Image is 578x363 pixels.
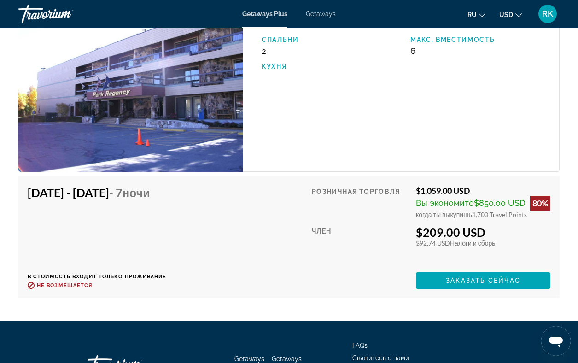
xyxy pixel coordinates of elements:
button: Change language [467,8,485,21]
span: Не возмещается [37,282,92,288]
p: В стоимость входит только проживание [28,274,167,280]
div: $209.00 USD [416,225,550,239]
span: Налоги и сборы [450,239,496,247]
span: USD [499,11,513,18]
div: Член [312,225,409,265]
p: Спальни [262,36,401,43]
span: RK [542,9,553,18]
a: FAQs [352,342,368,349]
button: User Menu [536,4,560,23]
span: Вы экономите [416,198,474,208]
p: Кухня [262,63,401,70]
span: когда ты выкупишь [416,211,472,218]
span: ночи [123,186,150,199]
a: Getaways [234,355,264,363]
button: Change currency [499,8,522,21]
h4: [DATE] - [DATE] [28,186,160,199]
span: Заказать сейчас [446,277,520,284]
p: Макс. вместимость [410,36,550,43]
iframe: Кнопка запуска окна обмена сообщениями [541,326,571,356]
a: Свяжитесь с нами [352,354,409,362]
a: Getaways Plus [242,10,287,18]
span: 1,700 Travel Points [472,211,527,218]
span: $850.00 USD [474,198,525,208]
div: $1,059.00 USD [416,186,550,196]
div: 80% [530,196,550,211]
span: ru [467,11,477,18]
span: 6 [410,46,415,56]
span: 2 [262,46,266,56]
div: Розничная торговля [312,186,409,218]
div: $92.74 USD [416,239,550,247]
a: Getaways [306,10,336,18]
a: Travorium [18,2,111,26]
img: The Park Regency [18,3,243,172]
span: - 7 [109,186,150,199]
button: Заказать сейчас [416,272,550,289]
